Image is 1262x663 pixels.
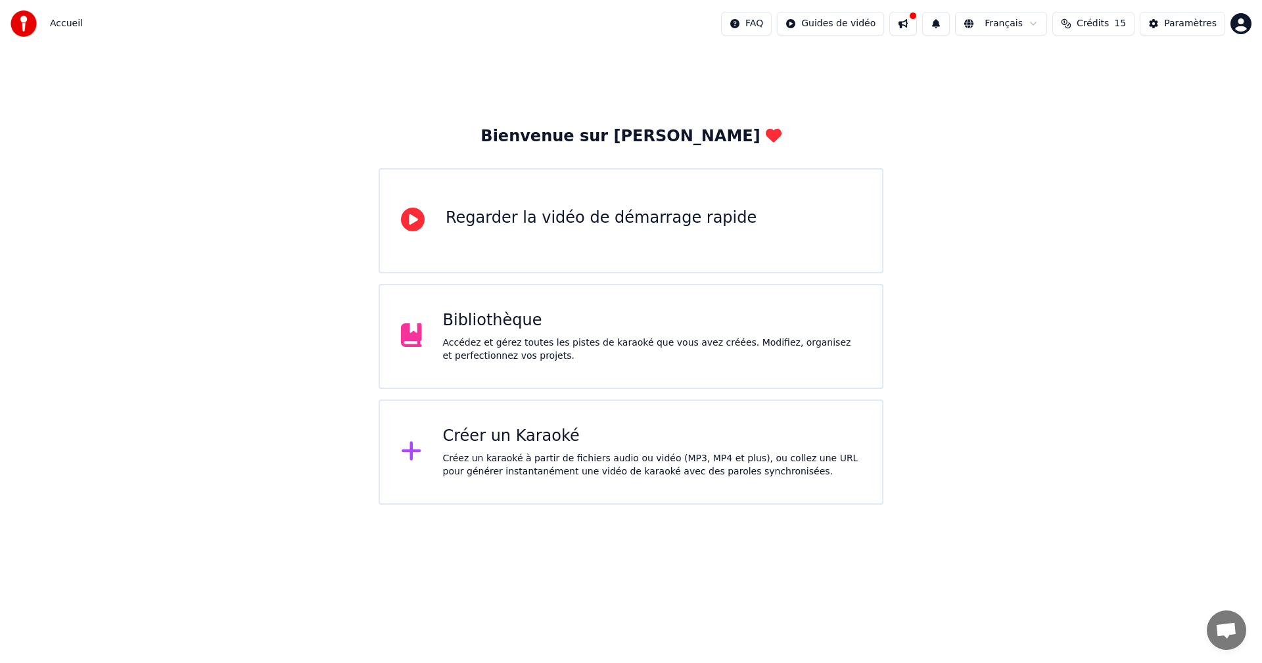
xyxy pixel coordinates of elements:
span: Accueil [50,17,83,30]
div: Paramètres [1164,17,1217,30]
nav: breadcrumb [50,17,83,30]
div: Accédez et gérez toutes les pistes de karaoké que vous avez créées. Modifiez, organisez et perfec... [443,336,862,363]
div: Créer un Karaoké [443,426,862,447]
div: Bibliothèque [443,310,862,331]
div: Bienvenue sur [PERSON_NAME] [480,126,781,147]
a: Ouvrir le chat [1207,610,1246,650]
span: Crédits [1077,17,1109,30]
img: youka [11,11,37,37]
button: Crédits15 [1052,12,1134,35]
button: Paramètres [1140,12,1225,35]
button: FAQ [721,12,772,35]
div: Regarder la vidéo de démarrage rapide [446,208,757,229]
span: 15 [1114,17,1126,30]
div: Créez un karaoké à partir de fichiers audio ou vidéo (MP3, MP4 et plus), ou collez une URL pour g... [443,452,862,478]
button: Guides de vidéo [777,12,884,35]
